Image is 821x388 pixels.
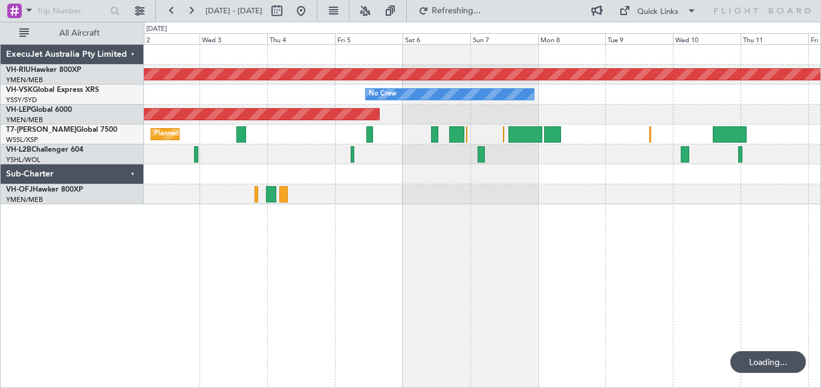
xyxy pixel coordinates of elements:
div: Loading... [730,351,806,373]
a: YMEN/MEB [6,115,43,124]
span: [DATE] - [DATE] [206,5,262,16]
div: Mon 8 [538,33,606,44]
div: Planned Maint Dubai (Al Maktoum Intl) [154,125,273,143]
a: YMEN/MEB [6,76,43,85]
button: Quick Links [613,1,703,21]
div: Sat 6 [403,33,470,44]
span: VH-OFJ [6,186,33,193]
div: Wed 3 [200,33,267,44]
a: T7-[PERSON_NAME]Global 7500 [6,126,117,134]
span: All Aircraft [31,29,128,37]
span: Refreshing... [431,7,482,15]
span: VH-VSK [6,86,33,94]
a: YMEN/MEB [6,195,43,204]
button: Refreshing... [413,1,485,21]
div: Fri 5 [335,33,403,44]
a: WSSL/XSP [6,135,38,144]
div: Wed 10 [673,33,741,44]
a: VH-RIUHawker 800XP [6,66,81,74]
a: VH-LEPGlobal 6000 [6,106,72,114]
a: VH-VSKGlobal Express XRS [6,86,99,94]
div: Thu 4 [267,33,335,44]
a: YSHL/WOL [6,155,41,164]
input: Trip Number [37,2,106,20]
div: Tue 9 [605,33,673,44]
span: VH-L2B [6,146,31,154]
a: YSSY/SYD [6,95,37,105]
div: Quick Links [637,6,678,18]
div: No Crew [369,85,397,103]
span: VH-LEP [6,106,31,114]
a: VH-OFJHawker 800XP [6,186,83,193]
button: All Aircraft [13,24,131,43]
div: Tue 2 [132,33,200,44]
div: Sun 7 [470,33,538,44]
div: Thu 11 [741,33,808,44]
a: VH-L2BChallenger 604 [6,146,83,154]
span: VH-RIU [6,66,31,74]
span: T7-[PERSON_NAME] [6,126,76,134]
div: [DATE] [146,24,167,34]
